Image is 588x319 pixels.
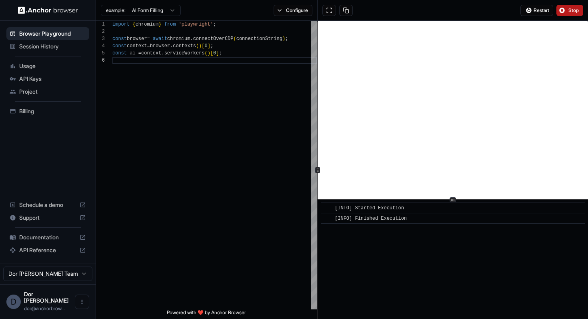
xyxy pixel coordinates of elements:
[96,28,105,35] div: 2
[285,36,288,42] span: ;
[204,50,207,56] span: (
[96,21,105,28] div: 1
[19,233,76,241] span: Documentation
[96,50,105,57] div: 5
[339,5,353,16] button: Copy session ID
[196,43,199,49] span: (
[204,43,207,49] span: 0
[236,36,282,42] span: connectionString
[6,231,89,244] div: Documentation
[158,22,161,27] span: }
[210,43,213,49] span: ;
[6,211,89,224] div: Support
[202,43,204,49] span: [
[19,201,76,209] span: Schedule a demo
[219,50,222,56] span: ;
[96,42,105,50] div: 4
[161,50,164,56] span: .
[335,216,407,221] span: [INFO] Finished Execution
[210,50,213,56] span: [
[164,22,176,27] span: from
[282,36,285,42] span: )
[19,107,86,115] span: Billing
[136,22,159,27] span: chromium
[112,36,127,42] span: const
[6,295,21,309] div: D
[170,43,173,49] span: .
[19,62,86,70] span: Usage
[19,246,76,254] span: API Reference
[167,36,190,42] span: chromium
[274,5,312,16] button: Configure
[18,6,78,14] img: Anchor Logo
[190,36,193,42] span: .
[147,43,150,49] span: =
[322,5,336,16] button: Open in full screen
[568,7,580,14] span: Stop
[179,22,213,27] span: 'playwright'
[6,199,89,211] div: Schedule a demo
[19,88,86,96] span: Project
[199,43,202,49] span: )
[216,50,219,56] span: ]
[173,43,196,49] span: contexts
[112,50,127,56] span: const
[234,36,236,42] span: (
[96,35,105,42] div: 3
[325,215,329,223] span: ​
[138,50,141,56] span: =
[208,43,210,49] span: ]
[164,50,205,56] span: serviceWorkers
[147,36,150,42] span: =
[106,7,126,14] span: example:
[534,7,549,14] span: Restart
[556,5,583,16] button: Stop
[112,43,127,49] span: const
[335,205,404,211] span: [INFO] Started Execution
[127,43,147,49] span: context
[130,50,135,56] span: ai
[96,57,105,64] div: 6
[213,50,216,56] span: 0
[19,75,86,83] span: API Keys
[193,36,234,42] span: connectOverCDP
[6,27,89,40] div: Browser Playground
[24,291,69,304] span: Dor Dankner
[6,105,89,118] div: Billing
[132,22,135,27] span: {
[6,60,89,72] div: Usage
[75,295,89,309] button: Open menu
[520,5,553,16] button: Restart
[6,244,89,257] div: API Reference
[112,22,130,27] span: import
[6,72,89,85] div: API Keys
[6,85,89,98] div: Project
[127,36,147,42] span: browser
[19,214,76,222] span: Support
[19,42,86,50] span: Session History
[6,40,89,53] div: Session History
[150,43,170,49] span: browser
[325,204,329,212] span: ​
[213,22,216,27] span: ;
[19,30,86,38] span: Browser Playground
[24,305,65,311] span: dor@anchorbrowser.io
[153,36,167,42] span: await
[167,309,246,319] span: Powered with ❤️ by Anchor Browser
[208,50,210,56] span: )
[141,50,161,56] span: context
